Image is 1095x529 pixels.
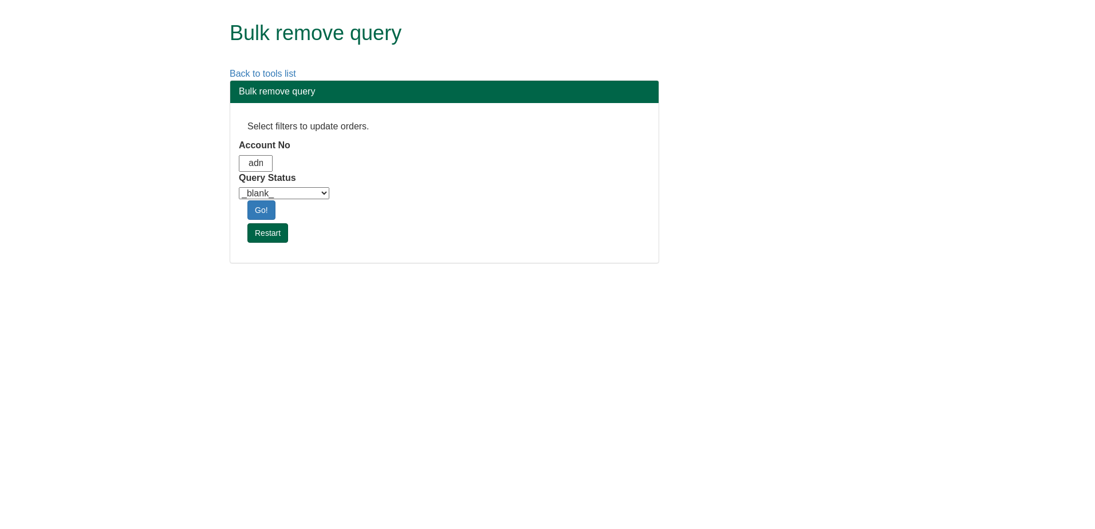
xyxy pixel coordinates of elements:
[230,22,840,45] h1: Bulk remove query
[247,200,275,220] a: Go!
[247,223,288,243] a: Restart
[230,69,296,78] a: Back to tools list
[247,120,641,133] p: Select filters to update orders.
[239,172,296,185] label: Query Status
[239,86,650,97] h3: Bulk remove query
[239,139,290,152] label: Account No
